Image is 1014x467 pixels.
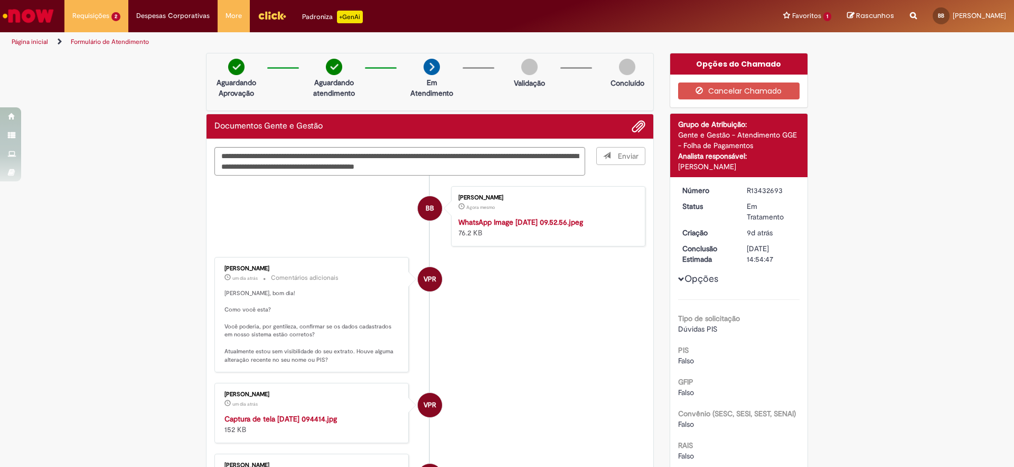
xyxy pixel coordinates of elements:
b: GFIP [678,377,693,387]
b: Convênio (SESC, SESI, SEST, SENAI) [678,409,796,418]
dt: Conclusão Estimada [674,243,739,264]
a: Captura de tela [DATE] 094414.jpg [224,414,337,424]
div: 20/08/2025 14:27:08 [747,227,796,238]
div: Padroniza [302,11,363,23]
div: Analista responsável: [678,151,800,161]
span: 1 [823,12,831,21]
span: BB [938,12,944,19]
time: 20/08/2025 14:27:08 [747,228,773,237]
img: ServiceNow [1,5,55,26]
div: Grupo de Atribuição: [678,119,800,130]
span: Falso [678,356,694,365]
div: R13432693 [747,185,796,196]
a: Página inicial [12,38,48,46]
dt: Número [674,185,739,196]
span: Agora mesmo [466,204,495,210]
div: Vanessa Paiva Ribeiro [418,393,442,417]
time: 28/08/2025 09:46:52 [232,275,258,281]
img: img-circle-grey.png [521,59,538,75]
span: Despesas Corporativas [136,11,210,21]
a: Rascunhos [847,11,894,21]
time: 29/08/2025 09:53:49 [466,204,495,210]
span: Falso [678,388,694,397]
span: More [226,11,242,21]
img: img-circle-grey.png [619,59,635,75]
div: [PERSON_NAME] [458,195,634,201]
div: [PERSON_NAME] [224,391,400,398]
b: Tipo de solicitação [678,314,740,323]
p: Em Atendimento [406,77,457,98]
a: WhatsApp Image [DATE] 09.52.56.jpeg [458,217,583,227]
div: Opções do Chamado [670,53,808,75]
p: +GenAi [337,11,363,23]
p: Validação [514,78,545,88]
span: 9d atrás [747,228,773,237]
b: PIS [678,345,689,355]
a: Formulário de Atendimento [71,38,149,46]
div: Em Tratamento [747,201,796,222]
textarea: Digite sua mensagem aqui... [214,147,585,176]
div: [PERSON_NAME] [224,265,400,272]
span: um dia atrás [232,275,258,281]
span: Falso [678,451,694,461]
dt: Criação [674,227,739,238]
img: click_logo_yellow_360x200.png [258,7,286,23]
div: [DATE] 14:54:47 [747,243,796,264]
h2: Documentos Gente e Gestão Histórico de tíquete [214,122,323,131]
span: VPR [424,267,436,292]
p: Aguardando Aprovação [211,77,262,98]
span: Rascunhos [856,11,894,21]
div: 152 KB [224,414,400,435]
img: check-circle-green.png [228,59,245,75]
p: Aguardando atendimento [308,77,360,98]
span: Favoritos [792,11,821,21]
small: Comentários adicionais [271,273,339,282]
p: Concluído [611,78,644,88]
div: Vanessa Paiva Ribeiro [418,267,442,291]
img: arrow-next.png [424,59,440,75]
div: Gente e Gestão - Atendimento GGE - Folha de Pagamentos [678,130,800,151]
span: Dúvidas PIS [678,324,717,334]
span: BB [426,196,434,221]
button: Cancelar Chamado [678,83,800,99]
b: RAIS [678,441,693,450]
p: [PERSON_NAME], bom dia! Como você esta? Você poderia, por gentileza, confirmar se os dados cadast... [224,289,400,364]
div: Beatriz Menezes Baroni [418,196,442,221]
button: Adicionar anexos [632,120,645,133]
div: [PERSON_NAME] [678,161,800,172]
span: Falso [678,419,694,429]
span: [PERSON_NAME] [953,11,1006,20]
span: Requisições [72,11,109,21]
div: 76.2 KB [458,217,634,238]
ul: Trilhas de página [8,32,668,52]
span: um dia atrás [232,401,258,407]
dt: Status [674,201,739,212]
span: VPR [424,392,436,418]
time: 28/08/2025 09:46:50 [232,401,258,407]
img: check-circle-green.png [326,59,342,75]
span: 2 [111,12,120,21]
